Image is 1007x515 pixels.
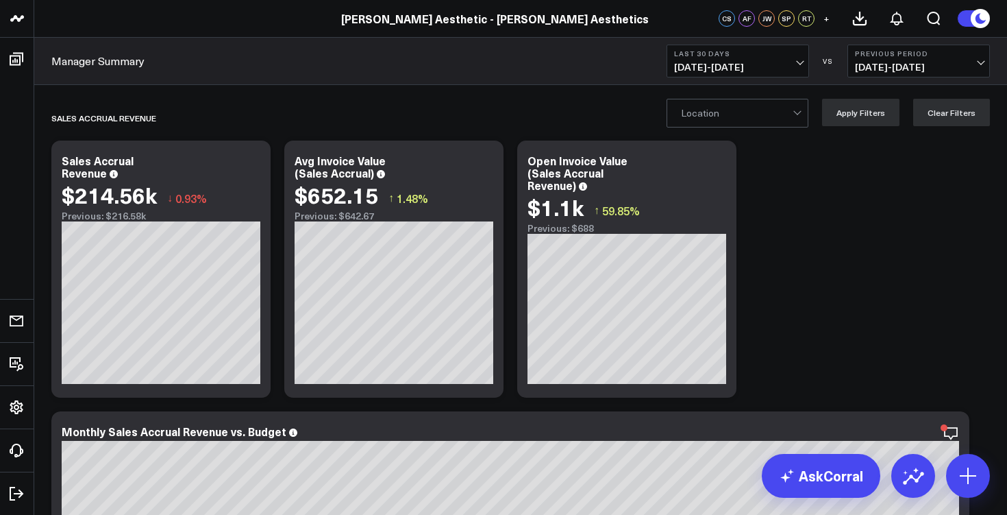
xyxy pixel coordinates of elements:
[667,45,809,77] button: Last 30 Days[DATE]-[DATE]
[674,62,801,73] span: [DATE] - [DATE]
[762,454,880,498] a: AskCorral
[397,191,428,206] span: 1.48%
[913,99,990,126] button: Clear Filters
[295,153,386,180] div: Avg Invoice Value (Sales Accrual)
[816,57,841,65] div: VS
[527,223,726,234] div: Previous: $688
[855,49,982,58] b: Previous Period
[818,10,834,27] button: +
[602,203,640,218] span: 59.85%
[778,10,795,27] div: SP
[758,10,775,27] div: JW
[167,189,173,207] span: ↓
[341,11,649,26] a: [PERSON_NAME] Aesthetic - [PERSON_NAME] Aesthetics
[62,153,134,180] div: Sales Accrual Revenue
[674,49,801,58] b: Last 30 Days
[62,211,260,221] div: Previous: $216.58k
[295,211,493,221] div: Previous: $642.67
[62,182,157,207] div: $214.56k
[738,10,755,27] div: AF
[855,62,982,73] span: [DATE] - [DATE]
[847,45,990,77] button: Previous Period[DATE]-[DATE]
[822,99,899,126] button: Apply Filters
[594,202,599,219] span: ↑
[51,53,145,69] a: Manager Summary
[719,10,735,27] div: CS
[527,195,584,219] div: $1.1k
[527,153,627,193] div: Open Invoice Value (Sales Accrual Revenue)
[175,191,207,206] span: 0.93%
[823,14,830,23] span: +
[62,424,286,439] div: Monthly Sales Accrual Revenue vs. Budget
[798,10,815,27] div: RT
[51,102,156,134] div: Sales Accrual Revenue
[388,189,394,207] span: ↑
[295,182,378,207] div: $652.15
